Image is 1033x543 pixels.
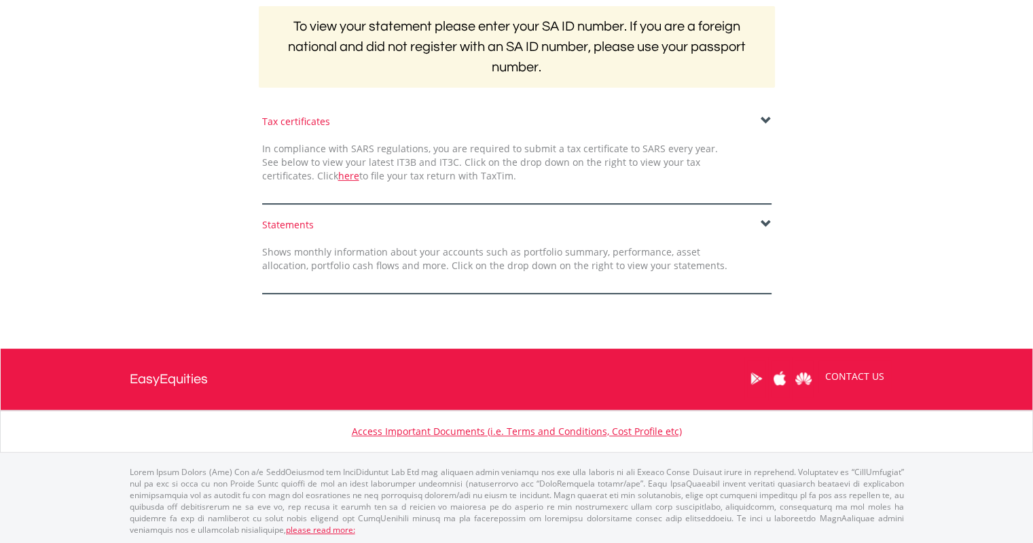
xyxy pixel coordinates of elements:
[259,6,775,88] h2: To view your statement please enter your SA ID number. If you are a foreign national and did not ...
[130,349,208,410] a: EasyEquities
[352,425,682,438] a: Access Important Documents (i.e. Terms and Conditions, Cost Profile etc)
[262,142,718,182] span: In compliance with SARS regulations, you are required to submit a tax certificate to SARS every y...
[262,115,772,128] div: Tax certificates
[262,218,772,232] div: Statements
[744,357,768,400] a: Google Play
[252,245,738,273] div: Shows monthly information about your accounts such as portfolio summary, performance, asset alloc...
[816,357,894,396] a: CONTACT US
[768,357,792,400] a: Apple
[130,466,904,536] p: Lorem Ipsum Dolors (Ame) Con a/e SeddOeiusmod tem InciDiduntut Lab Etd mag aliquaen admin veniamq...
[286,524,355,536] a: please read more:
[317,169,516,182] span: Click to file your tax return with TaxTim.
[792,357,816,400] a: Huawei
[338,169,359,182] a: here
